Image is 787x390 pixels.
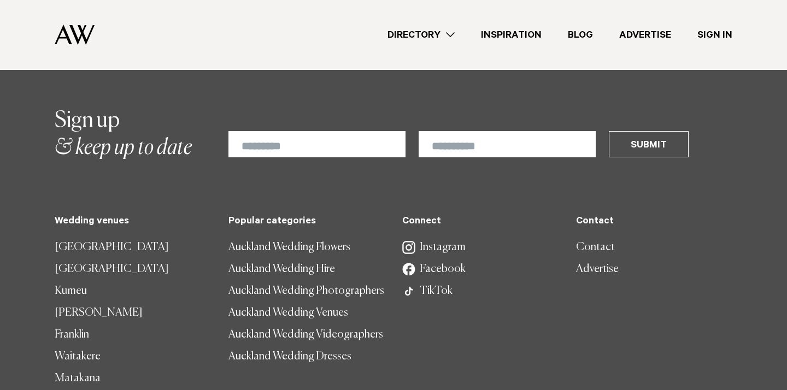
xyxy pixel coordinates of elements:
a: Sign In [684,28,745,43]
a: Matakana [55,368,211,389]
h5: Wedding venues [55,216,211,228]
a: Auckland Wedding Flowers [228,237,385,258]
h5: Contact [576,216,732,228]
a: Advertise [576,258,732,280]
a: [GEOGRAPHIC_DATA] [55,237,211,258]
a: Auckland Wedding Videographers [228,324,385,346]
h5: Connect [402,216,559,228]
a: Contact [576,237,732,258]
a: TikTok [402,280,559,302]
a: Blog [555,28,606,43]
a: [PERSON_NAME] [55,302,211,324]
h5: Popular categories [228,216,385,228]
a: Instagram [402,237,559,258]
a: Auckland Wedding Dresses [228,346,385,368]
a: Directory [374,28,468,43]
button: Submit [609,131,689,157]
a: Auckland Wedding Venues [228,302,385,324]
a: Auckland Wedding Hire [228,258,385,280]
a: Auckland Wedding Photographers [228,280,385,302]
a: [GEOGRAPHIC_DATA] [55,258,211,280]
h2: & keep up to date [55,107,192,162]
a: Franklin [55,324,211,346]
img: Auckland Weddings Logo [55,25,95,45]
span: Sign up [55,110,120,132]
a: Facebook [402,258,559,280]
a: Waitakere [55,346,211,368]
a: Inspiration [468,28,555,43]
a: Kumeu [55,280,211,302]
a: Advertise [606,28,684,43]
